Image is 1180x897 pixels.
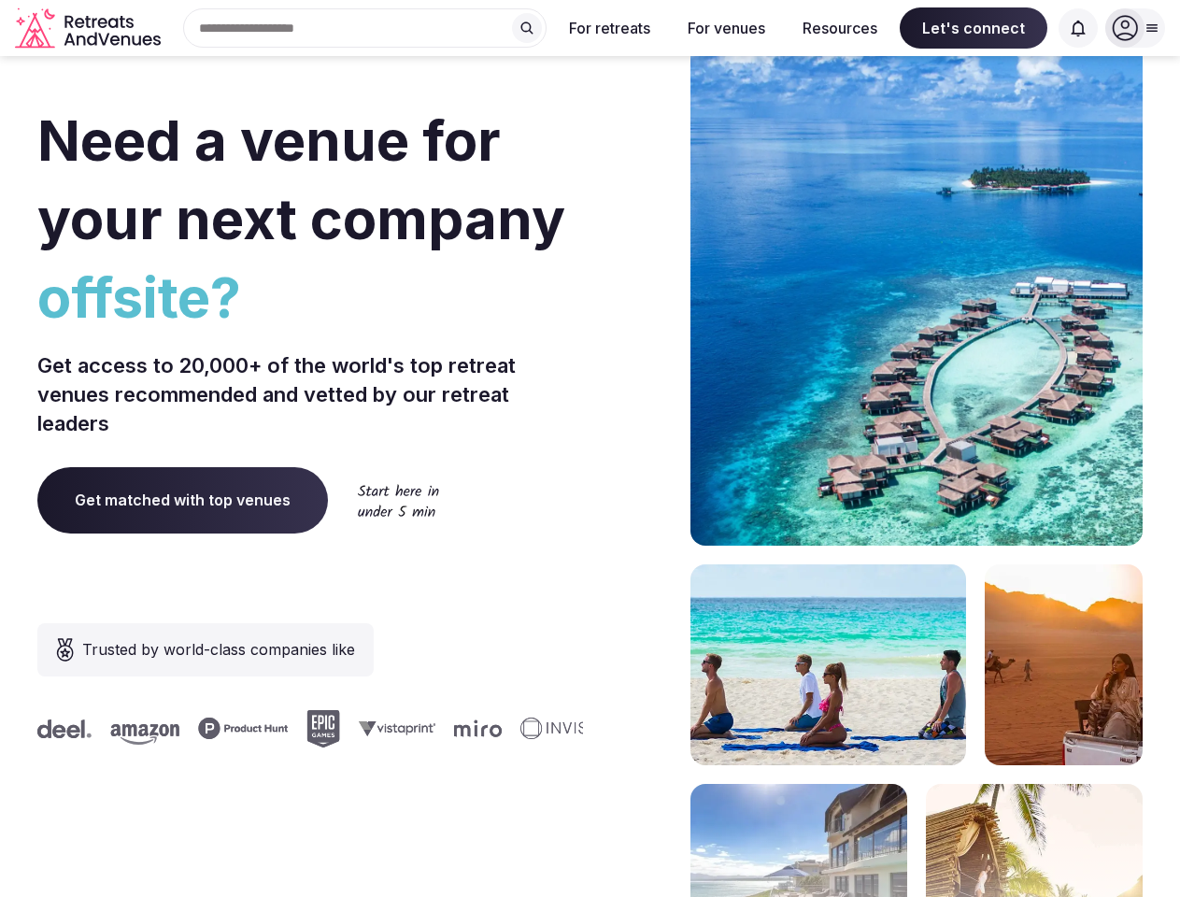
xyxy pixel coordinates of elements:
a: Get matched with top venues [37,467,328,533]
button: For venues [673,7,780,49]
img: yoga on tropical beach [690,564,966,765]
span: Trusted by world-class companies like [82,638,355,661]
img: woman sitting in back of truck with camels [985,564,1143,765]
span: offsite? [37,258,583,336]
svg: Deel company logo [36,719,91,738]
a: Visit the homepage [15,7,164,50]
img: Start here in under 5 min [358,484,439,517]
svg: Epic Games company logo [306,710,339,747]
p: Get access to 20,000+ of the world's top retreat venues recommended and vetted by our retreat lea... [37,351,583,437]
button: Resources [788,7,892,49]
button: For retreats [554,7,665,49]
svg: Vistaprint company logo [358,720,434,736]
svg: Miro company logo [453,719,501,737]
svg: Retreats and Venues company logo [15,7,164,50]
svg: Invisible company logo [519,718,622,740]
span: Let's connect [900,7,1047,49]
span: Need a venue for your next company [37,107,565,252]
